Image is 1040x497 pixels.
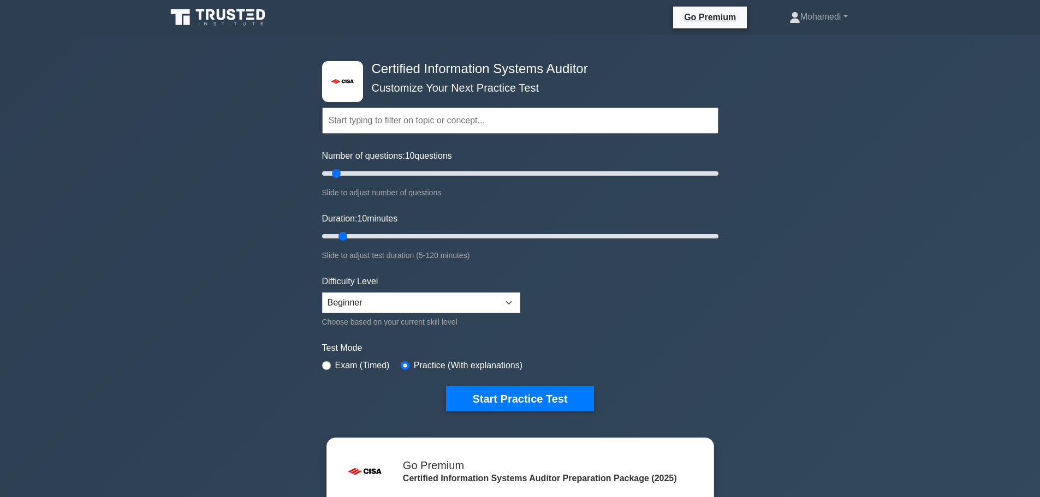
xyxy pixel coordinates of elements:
a: Mohamedi [763,6,874,28]
label: Difficulty Level [322,275,378,288]
button: Start Practice Test [446,386,593,411]
span: 10 [357,214,367,223]
label: Duration: minutes [322,212,398,225]
div: Slide to adjust number of questions [322,186,718,199]
span: 10 [405,151,415,160]
label: Practice (With explanations) [414,359,522,372]
div: Slide to adjust test duration (5-120 minutes) [322,249,718,262]
a: Go Premium [678,10,742,24]
label: Number of questions: questions [322,149,452,163]
label: Test Mode [322,342,718,355]
h4: Certified Information Systems Auditor [367,61,665,77]
input: Start typing to filter on topic or concept... [322,107,718,134]
div: Choose based on your current skill level [322,315,520,328]
label: Exam (Timed) [335,359,390,372]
